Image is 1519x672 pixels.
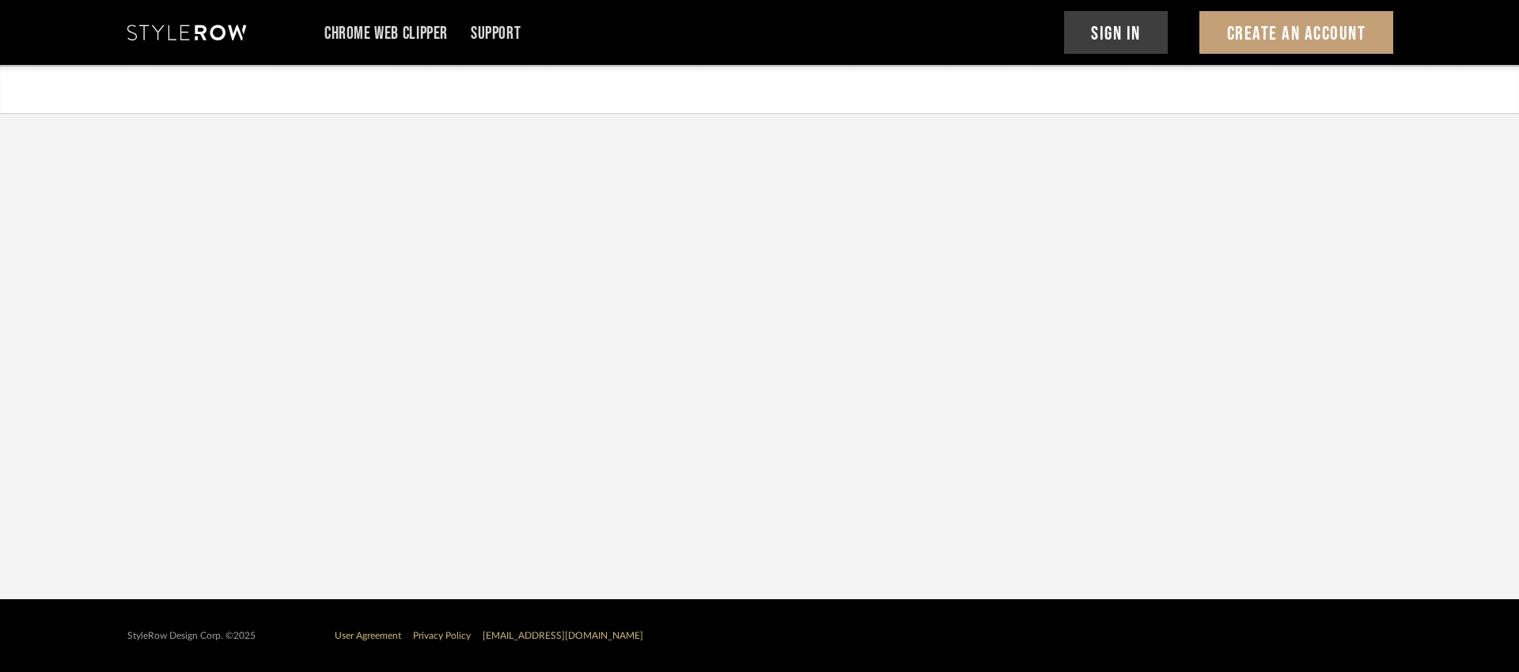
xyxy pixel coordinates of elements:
a: User Agreement [335,631,401,640]
button: Create An Account [1199,11,1393,54]
a: Chrome Web Clipper [324,27,448,40]
a: [EMAIL_ADDRESS][DOMAIN_NAME] [483,631,643,640]
a: Privacy Policy [413,631,471,640]
button: Sign In [1064,11,1169,54]
div: StyleRow Design Corp. ©2025 [127,630,256,642]
a: Support [471,27,521,40]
